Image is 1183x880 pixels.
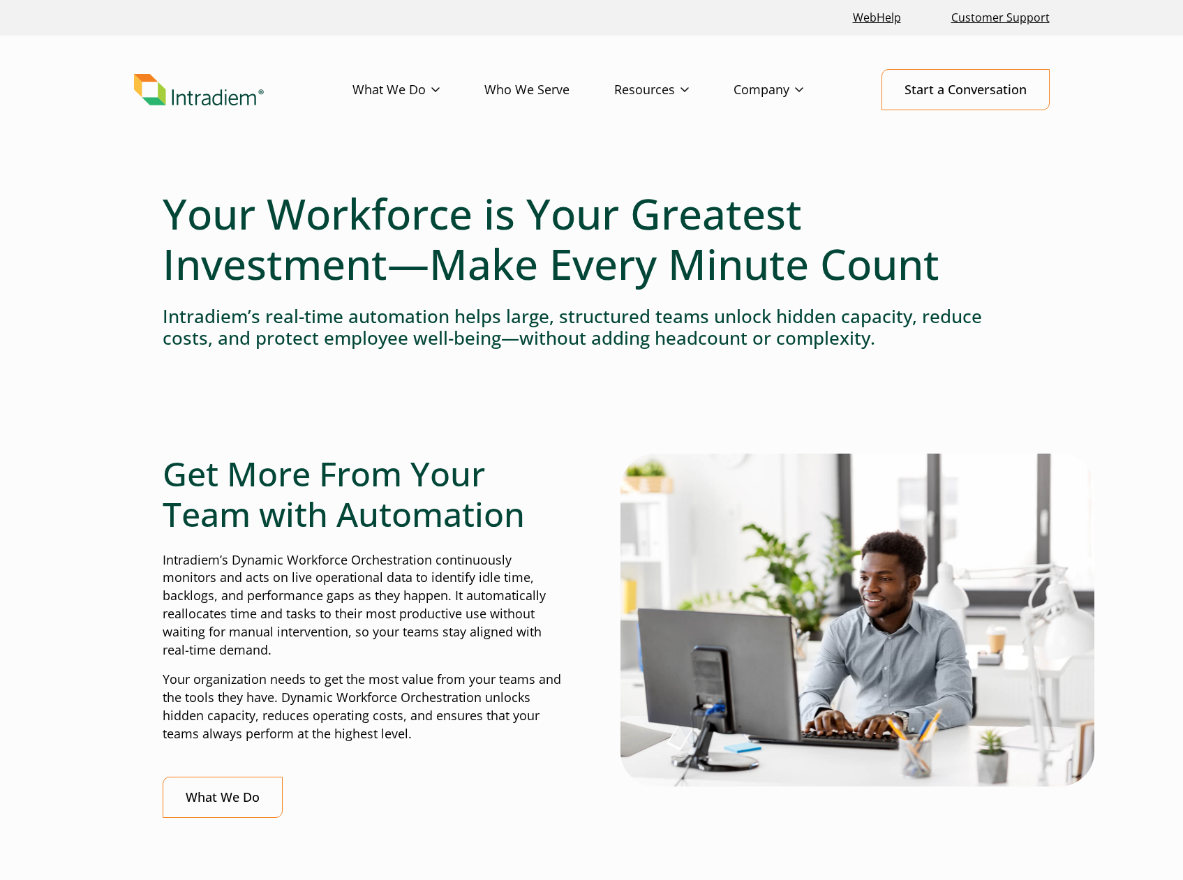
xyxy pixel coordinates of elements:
h4: Intradiem’s real-time automation helps large, structured teams unlock hidden capacity, reduce cos... [163,306,1021,349]
a: Link to homepage of Intradiem [134,74,352,106]
a: Link opens in a new window [847,3,907,33]
h1: Your Workforce is Your Greatest Investment—Make Every Minute Count [163,188,1021,289]
a: Start a Conversation [881,69,1050,110]
a: Who We Serve [484,70,614,110]
p: Your organization needs to get the most value from your teams and the tools they have. Dynamic Wo... [163,671,563,743]
a: What We Do [352,70,484,110]
a: Resources [614,70,734,110]
a: What We Do [163,777,283,818]
img: Intradiem [134,74,264,106]
p: Intradiem’s Dynamic Workforce Orchestration continuously monitors and acts on live operational da... [163,551,563,659]
h2: Get More From Your Team with Automation [163,454,563,534]
a: Customer Support [946,3,1055,33]
img: Man typing on computer with real-time automation [620,454,1094,786]
a: Company [734,70,848,110]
